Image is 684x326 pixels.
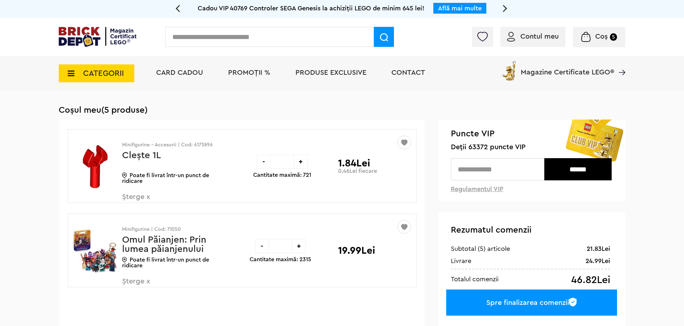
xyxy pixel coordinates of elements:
p: Poate fi livrat într-un punct de ridicare [122,257,224,268]
div: - [255,239,269,253]
a: Cleşte 1L [122,151,161,160]
div: - [257,155,271,169]
div: + [294,155,308,169]
span: Șterge x [122,278,206,293]
span: Deții 63372 puncte VIP [451,143,613,151]
a: Produse exclusive [295,69,366,76]
div: 24.99Lei [586,257,610,265]
span: CATEGORII [83,69,124,77]
span: (5 produse) [101,106,148,115]
span: Contul meu [520,33,559,40]
a: Contul meu [507,33,559,40]
p: Cantitate maximă: 721 [253,172,311,178]
img: Cleşte 1L [73,140,117,193]
p: Minifigurine | Cod: 71050 [122,227,224,232]
span: Coș [595,33,608,40]
span: Rezumatul comenzii [451,226,531,234]
span: Șterge x [122,193,206,209]
a: Află mai multe [438,5,482,11]
p: Cantitate maximă: 2315 [250,257,311,262]
a: Contact [391,69,425,76]
p: Poate fi livrat într-un punct de ridicare [122,172,224,184]
span: Magazine Certificate LEGO® [521,59,614,76]
span: Puncte VIP [451,128,613,140]
a: Regulamentul VIP [451,186,503,192]
a: PROMOȚII % [228,69,270,76]
span: Cadou VIP 40769 Controler SEGA Genesis la achiziții LEGO de minim 645 lei! [198,5,424,11]
div: Livrare [451,257,471,265]
div: Subtotal (5) articole [451,244,510,253]
img: Omul Păianjen: Prin lumea păianjenului [73,224,117,278]
div: 46.82Lei [571,275,610,285]
h1: Coșul meu [59,105,625,115]
div: 21.83Lei [587,244,610,253]
div: Totalul comenzii [451,275,498,283]
small: 5 [610,33,617,41]
a: Omul Păianjen: Prin lumea păianjenului [122,235,206,254]
div: + [292,239,306,253]
p: 0.46Lei fiecare [338,168,377,174]
p: Minifigurine - Accesorii | Cod: 6173896 [122,142,224,147]
a: Magazine Certificate LEGO® [614,59,625,67]
a: Card Cadou [156,69,203,76]
a: Spre finalizarea comenzii [446,289,617,316]
p: 1.84Lei [338,158,370,168]
p: 19.99Lei [338,245,375,256]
